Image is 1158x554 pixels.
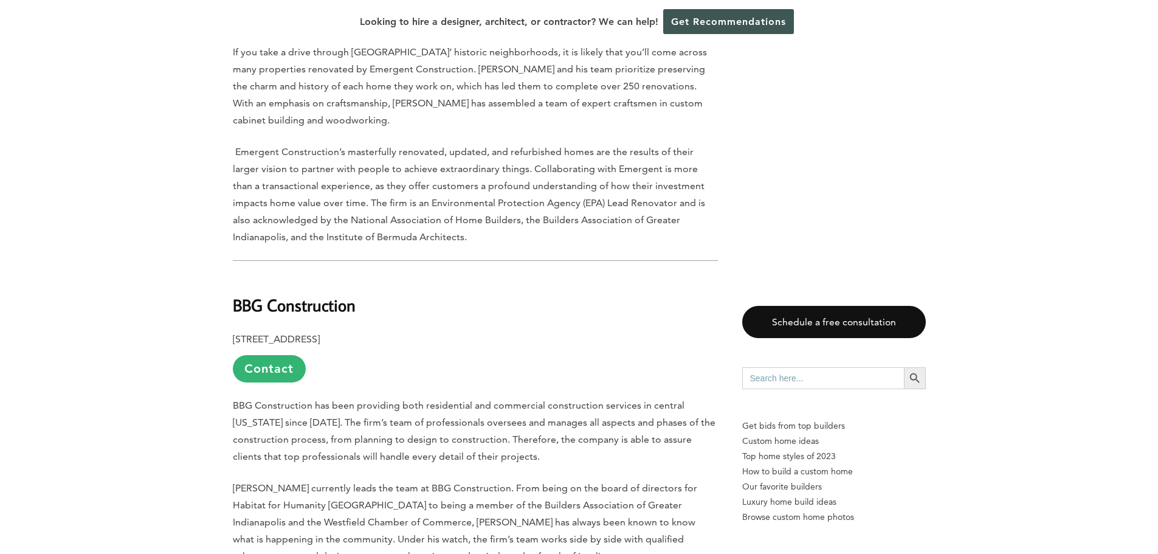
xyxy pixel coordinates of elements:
span: If you take a drive through [GEOGRAPHIC_DATA]’ historic neighborhoods, it is likely that you’ll c... [233,46,707,126]
a: Get Recommendations [663,9,794,34]
div: Keywords by Traffic [134,72,205,80]
iframe: Drift Widget Chat Controller [925,466,1143,539]
b: BBG Construction [233,294,356,316]
img: tab_domain_overview_orange.svg [33,71,43,80]
p: Get bids from top builders [742,418,926,434]
a: Contact [233,355,306,383]
a: Browse custom home photos [742,510,926,525]
a: How to build a custom home [742,464,926,479]
a: Our favorite builders [742,479,926,494]
input: Search here... [742,367,904,389]
a: Luxury home build ideas [742,494,926,510]
svg: Search [908,372,922,385]
img: tab_keywords_by_traffic_grey.svg [121,71,131,80]
b: [STREET_ADDRESS] [233,333,320,345]
span: Emergent Construction’s masterfully renovated, updated, and refurbished homes are the results of ... [233,146,705,243]
div: Domain Overview [46,72,109,80]
a: Schedule a free consultation [742,306,926,338]
a: Custom home ideas [742,434,926,449]
span: BBG Construction has been providing both residential and commercial construction services in cent... [233,400,715,462]
a: Top home styles of 2023 [742,449,926,464]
